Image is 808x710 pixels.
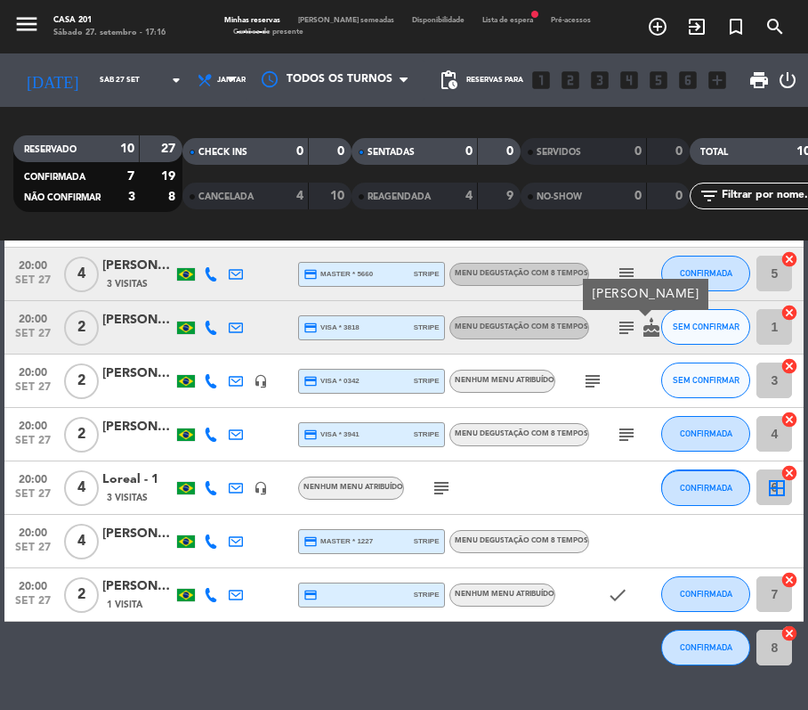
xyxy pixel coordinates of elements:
button: CONFIRMADA [661,469,750,505]
i: looks_two [559,69,582,92]
span: CONFIRMADA [680,589,732,599]
i: cancel [780,411,798,428]
strong: 27 [161,143,179,155]
span: Nenhum menu atribuído [455,377,554,384]
i: cancel [780,250,798,268]
span: set 27 [11,488,55,509]
span: 3 Visitas [107,491,148,505]
span: set 27 [11,274,55,295]
strong: 0 [634,190,642,202]
strong: 0 [506,145,517,158]
button: CONFIRMADA [661,630,750,665]
span: CONFIRMADA [680,428,732,438]
span: 20:00 [11,521,55,542]
button: CONFIRMADA [661,256,750,291]
div: LOG OUT [777,53,798,107]
i: cancel [780,357,798,375]
span: 20:00 [11,361,55,381]
button: SEM CONFIRMAR [661,309,750,345]
span: Reservas para [466,76,523,85]
i: search [764,16,786,37]
i: credit_card [303,321,318,335]
div: Casa 201 [53,14,166,27]
i: credit_card [303,428,318,442]
strong: 7 [127,170,134,183]
span: NO-SHOW [537,192,582,201]
span: RESERVADO [24,145,77,154]
span: stripe [414,268,440,280]
span: REAGENDADA [368,192,431,201]
div: [PERSON_NAME] [102,310,174,331]
span: stripe [414,428,440,440]
i: credit_card [303,588,318,602]
span: stripe [414,375,440,387]
span: 20:00 [11,254,55,274]
i: subject [616,264,637,285]
span: 2 [64,577,99,613]
span: CONFIRMADA [680,483,732,493]
span: 2 [64,363,99,399]
i: border_all [766,477,788,499]
div: [PERSON_NAME] [592,285,699,304]
span: 2 [64,417,99,453]
i: cancel [780,571,798,589]
i: credit_card [303,535,318,549]
strong: 4 [296,190,303,202]
span: 1 Visita [107,598,142,612]
i: turned_in_not [725,16,747,37]
strong: 0 [634,145,642,158]
i: looks_5 [647,69,670,92]
i: looks_6 [676,69,699,92]
span: Nenhum menu atribuído [303,484,403,491]
div: Sábado 27. setembro - 17:16 [53,27,166,39]
i: looks_3 [588,69,611,92]
span: set 27 [11,381,55,402]
span: 20:00 [11,468,55,488]
i: add_box [706,69,729,92]
span: CONFIRMADA [680,642,732,652]
span: CHECK INS [198,148,247,157]
strong: 0 [296,145,303,158]
i: subject [431,477,452,499]
strong: 10 [330,190,348,202]
span: 2 [64,310,99,346]
span: NÃO CONFIRMAR [24,193,101,202]
div: [PERSON_NAME] [102,363,174,384]
strong: 0 [675,190,686,202]
strong: 0 [337,145,348,158]
i: [DATE] [13,63,91,97]
div: [PERSON_NAME] [102,417,174,437]
span: Minhas reservas [215,17,289,24]
i: headset_mic [254,374,268,388]
span: 20:00 [11,307,55,328]
span: SERVIDOS [537,148,581,157]
strong: 9 [506,190,517,202]
i: headset_mic [254,481,268,495]
div: [PERSON_NAME] [102,256,174,276]
span: master * 1227 [303,535,374,549]
i: menu [13,11,40,37]
span: stripe [414,589,440,600]
strong: 3 [128,191,135,203]
i: add_circle_outline [647,16,668,37]
button: CONFIRMADA [661,416,750,452]
span: SEM CONFIRMAR [673,322,739,331]
i: subject [616,424,637,445]
span: 20:00 [11,575,55,595]
span: Menu degustação com 8 tempos [455,323,588,331]
i: power_settings_new [777,69,798,91]
button: SEM CONFIRMAR [661,363,750,398]
span: Cartões de presente [224,29,312,36]
span: SENTADAS [368,148,415,157]
strong: 0 [675,145,686,158]
span: visa * 0342 [303,374,360,388]
span: visa * 3941 [303,428,360,442]
span: master * 5660 [303,267,374,282]
i: credit_card [303,374,318,388]
i: filter_list [699,185,720,207]
span: Menu degustação com 8 tempos [455,270,588,277]
strong: 4 [465,190,473,202]
div: [PERSON_NAME] [102,576,174,597]
strong: 10 [120,143,134,155]
span: CANCELADA [198,192,254,201]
